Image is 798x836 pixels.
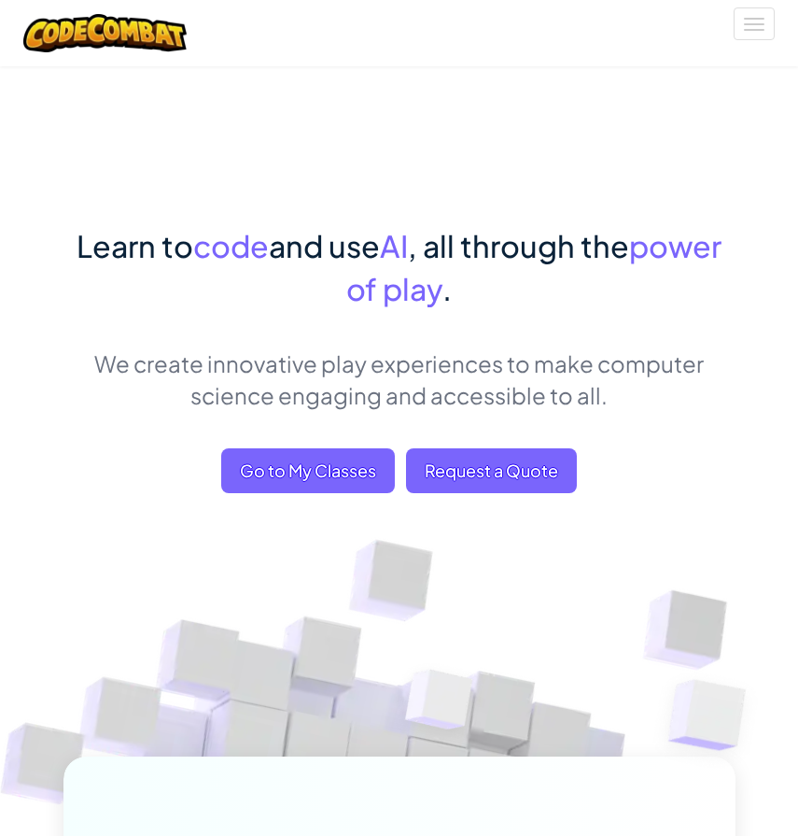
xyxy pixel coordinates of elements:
[367,630,511,780] img: Overlap cubes
[269,227,380,264] span: and use
[442,270,452,307] span: .
[380,227,408,264] span: AI
[63,347,735,411] p: We create innovative play experiences to make computer science engaging and accessible to all.
[406,448,577,493] a: Request a Quote
[221,448,395,493] a: Go to My Classes
[408,227,629,264] span: , all through the
[77,227,193,264] span: Learn to
[193,227,269,264] span: code
[23,14,187,52] img: CodeCombat logo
